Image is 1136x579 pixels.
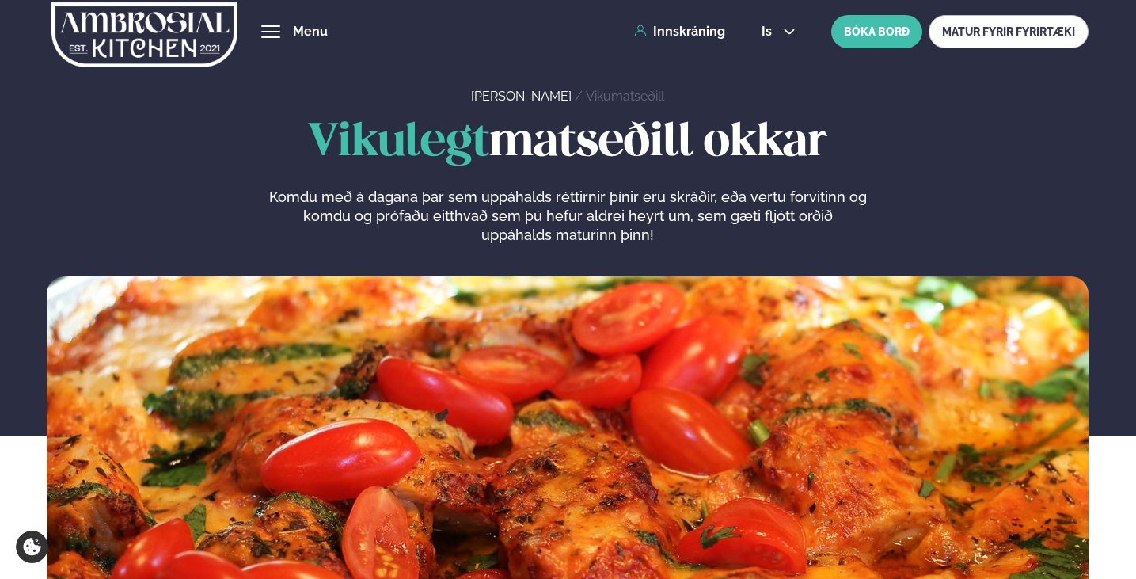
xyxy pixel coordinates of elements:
[586,89,664,104] a: Vikumatseðill
[634,25,725,39] a: Innskráning
[16,531,48,563] a: Cookie settings
[47,118,1089,169] h1: matseðill okkar
[831,15,922,48] button: BÓKA BORÐ
[261,22,280,41] button: hamburger
[268,188,867,245] p: Komdu með á dagana þar sem uppáhalds réttirnir þínir eru skráðir, eða vertu forvitinn og komdu og...
[308,121,489,165] span: Vikulegt
[575,89,586,104] span: /
[471,89,572,104] a: [PERSON_NAME]
[929,15,1089,48] a: MATUR FYRIR FYRIRTÆKI
[749,25,808,38] button: is
[762,25,777,38] span: is
[51,2,239,67] img: logo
